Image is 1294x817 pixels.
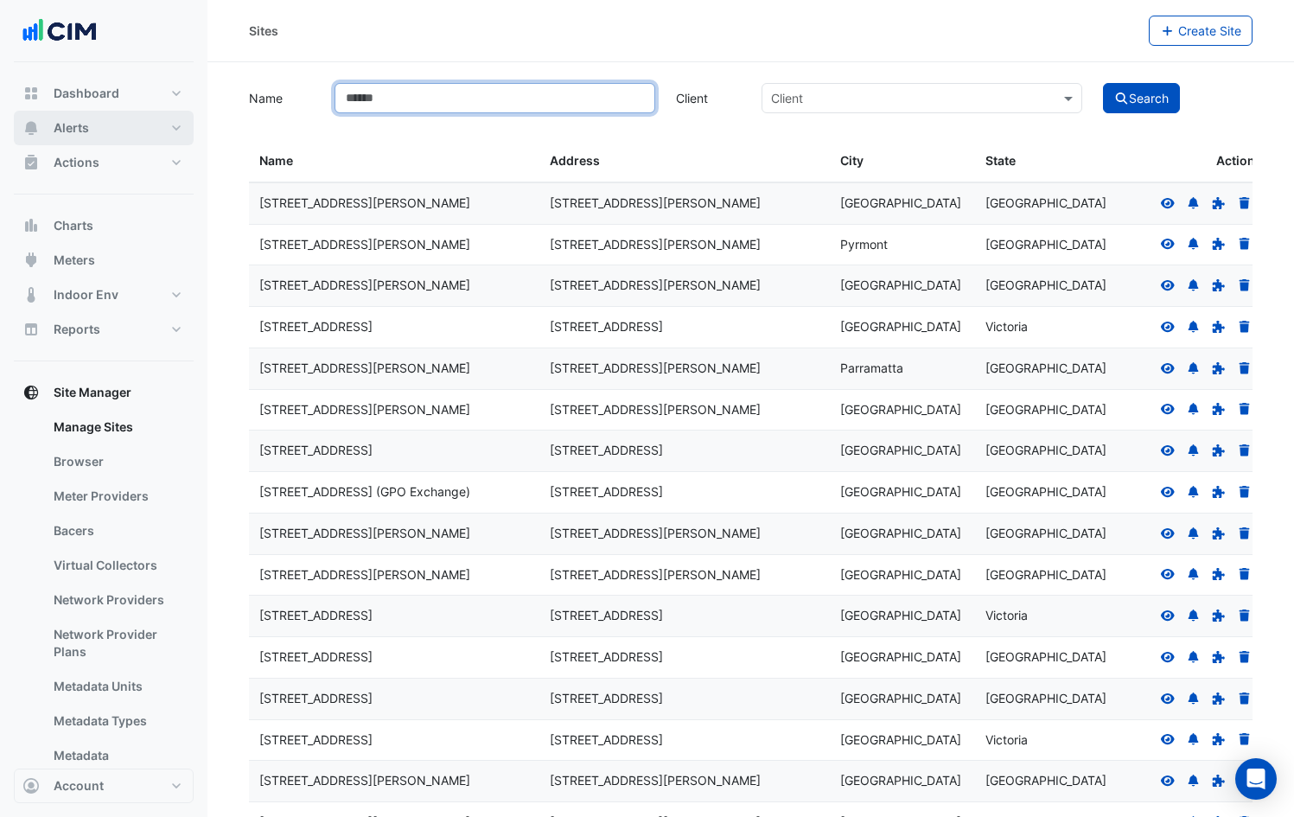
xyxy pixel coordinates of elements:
[840,359,965,379] div: Parramatta
[54,85,119,102] span: Dashboard
[1237,319,1253,334] a: Delete Site
[550,771,819,791] div: [STREET_ADDRESS][PERSON_NAME]
[550,317,819,337] div: [STREET_ADDRESS]
[259,276,529,296] div: [STREET_ADDRESS][PERSON_NAME]
[550,276,819,296] div: [STREET_ADDRESS][PERSON_NAME]
[985,565,1110,585] div: [GEOGRAPHIC_DATA]
[985,317,1110,337] div: Victoria
[550,400,819,420] div: [STREET_ADDRESS][PERSON_NAME]
[985,276,1110,296] div: [GEOGRAPHIC_DATA]
[985,689,1110,709] div: [GEOGRAPHIC_DATA]
[21,14,99,48] img: Company Logo
[1235,758,1277,800] div: Open Intercom Messenger
[259,482,529,502] div: [STREET_ADDRESS] (GPO Exchange)
[1237,732,1253,747] a: Delete Site
[54,217,93,234] span: Charts
[985,194,1110,214] div: [GEOGRAPHIC_DATA]
[40,514,194,548] a: Bacers
[22,85,40,102] app-icon: Dashboard
[985,648,1110,667] div: [GEOGRAPHIC_DATA]
[1237,278,1253,292] a: Delete Site
[14,312,194,347] button: Reports
[550,194,819,214] div: [STREET_ADDRESS][PERSON_NAME]
[14,76,194,111] button: Dashboard
[259,771,529,791] div: [STREET_ADDRESS][PERSON_NAME]
[54,321,100,338] span: Reports
[259,565,529,585] div: [STREET_ADDRESS][PERSON_NAME]
[840,606,965,626] div: [GEOGRAPHIC_DATA]
[259,441,529,461] div: [STREET_ADDRESS]
[985,153,1016,168] span: State
[1237,567,1253,582] a: Delete Site
[550,606,819,626] div: [STREET_ADDRESS]
[985,482,1110,502] div: [GEOGRAPHIC_DATA]
[22,384,40,401] app-icon: Site Manager
[1237,195,1253,210] a: Delete Site
[40,548,194,583] a: Virtual Collectors
[1237,526,1253,540] a: Delete Site
[550,648,819,667] div: [STREET_ADDRESS]
[985,441,1110,461] div: [GEOGRAPHIC_DATA]
[40,617,194,669] a: Network Provider Plans
[985,524,1110,544] div: [GEOGRAPHIC_DATA]
[1237,237,1253,252] a: Delete Site
[14,145,194,180] button: Actions
[840,565,965,585] div: [GEOGRAPHIC_DATA]
[550,565,819,585] div: [STREET_ADDRESS][PERSON_NAME]
[1103,83,1181,113] button: Search
[249,22,278,40] div: Sites
[550,153,600,168] span: Address
[985,400,1110,420] div: [GEOGRAPHIC_DATA]
[259,400,529,420] div: [STREET_ADDRESS][PERSON_NAME]
[22,217,40,234] app-icon: Charts
[550,524,819,544] div: [STREET_ADDRESS][PERSON_NAME]
[259,317,529,337] div: [STREET_ADDRESS]
[22,286,40,303] app-icon: Indoor Env
[40,669,194,704] a: Metadata Units
[840,317,965,337] div: [GEOGRAPHIC_DATA]
[1237,649,1253,664] a: Delete Site
[985,771,1110,791] div: [GEOGRAPHIC_DATA]
[259,606,529,626] div: [STREET_ADDRESS]
[40,410,194,444] a: Manage Sites
[840,441,965,461] div: [GEOGRAPHIC_DATA]
[1237,361,1253,375] a: Delete Site
[54,777,104,795] span: Account
[54,252,95,269] span: Meters
[550,731,819,750] div: [STREET_ADDRESS]
[1237,608,1253,622] a: Delete Site
[840,153,864,168] span: City
[22,154,40,171] app-icon: Actions
[1237,691,1253,705] a: Delete Site
[40,479,194,514] a: Meter Providers
[259,648,529,667] div: [STREET_ADDRESS]
[666,83,751,113] label: Client
[840,771,965,791] div: [GEOGRAPHIC_DATA]
[840,482,965,502] div: [GEOGRAPHIC_DATA]
[840,194,965,214] div: [GEOGRAPHIC_DATA]
[14,111,194,145] button: Alerts
[259,524,529,544] div: [STREET_ADDRESS][PERSON_NAME]
[1149,16,1253,46] button: Create Site
[40,704,194,738] a: Metadata Types
[840,689,965,709] div: [GEOGRAPHIC_DATA]
[840,731,965,750] div: [GEOGRAPHIC_DATA]
[985,731,1110,750] div: Victoria
[259,689,529,709] div: [STREET_ADDRESS]
[840,400,965,420] div: [GEOGRAPHIC_DATA]
[985,359,1110,379] div: [GEOGRAPHIC_DATA]
[1237,443,1253,457] a: Delete Site
[550,689,819,709] div: [STREET_ADDRESS]
[14,208,194,243] button: Charts
[985,606,1110,626] div: Victoria
[1178,23,1241,38] span: Create Site
[40,738,194,773] a: Metadata
[840,235,965,255] div: Pyrmont
[54,119,89,137] span: Alerts
[54,286,118,303] span: Indoor Env
[239,83,324,113] label: Name
[1237,484,1253,499] a: Delete Site
[259,153,293,168] span: Name
[54,384,131,401] span: Site Manager
[550,359,819,379] div: [STREET_ADDRESS][PERSON_NAME]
